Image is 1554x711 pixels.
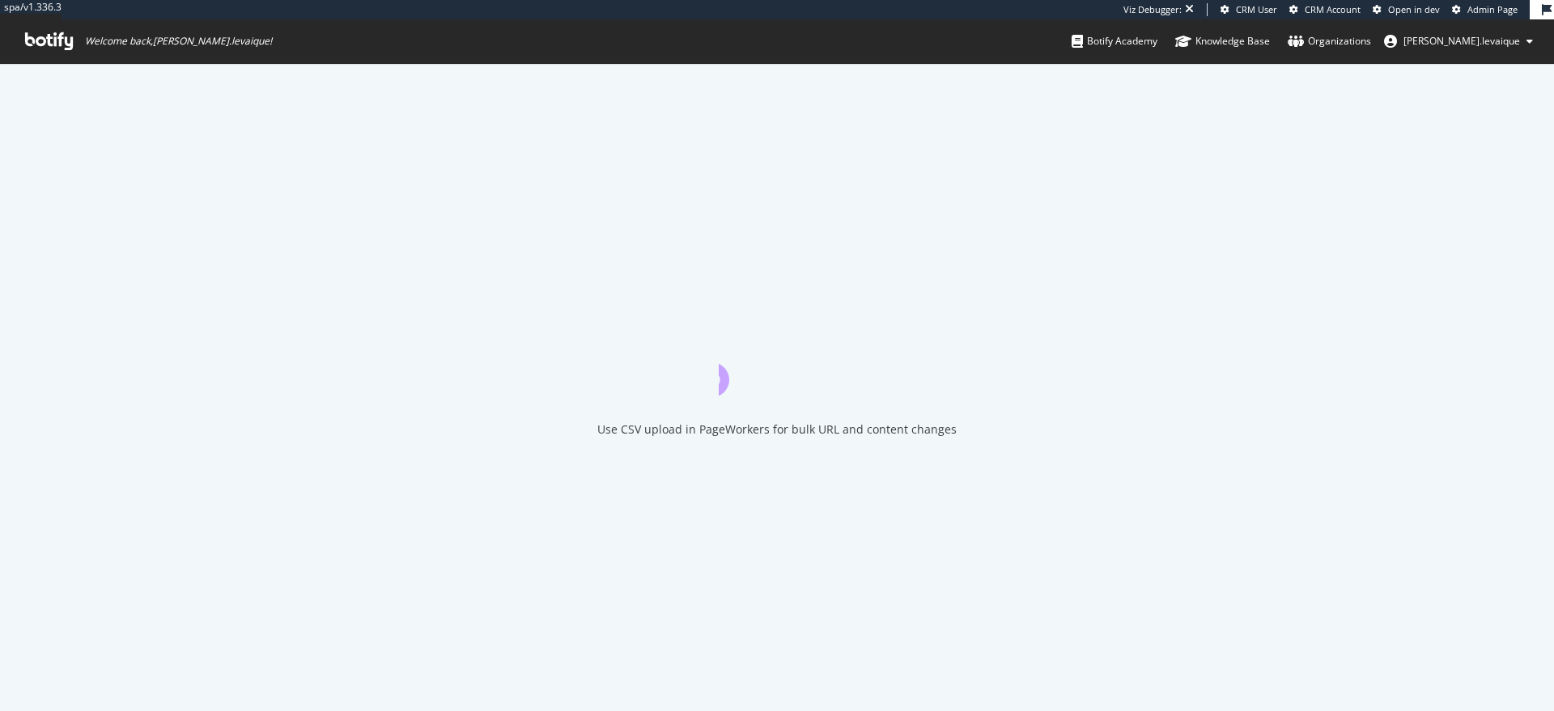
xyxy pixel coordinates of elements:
a: Knowledge Base [1175,19,1270,63]
div: Knowledge Base [1175,33,1270,49]
div: Organizations [1288,33,1371,49]
div: Botify Academy [1072,33,1157,49]
a: Open in dev [1373,3,1440,16]
a: CRM Account [1289,3,1361,16]
span: CRM User [1236,3,1277,15]
div: Viz Debugger: [1123,3,1182,16]
span: nicolas.levaique [1403,34,1520,48]
button: [PERSON_NAME].levaique [1371,28,1546,54]
a: Organizations [1288,19,1371,63]
div: Use CSV upload in PageWorkers for bulk URL and content changes [597,421,957,438]
a: Botify Academy [1072,19,1157,63]
span: Open in dev [1388,3,1440,15]
span: CRM Account [1305,3,1361,15]
span: Admin Page [1467,3,1518,15]
div: animation [719,337,835,396]
a: Admin Page [1452,3,1518,16]
a: CRM User [1221,3,1277,16]
span: Welcome back, [PERSON_NAME].levaique ! [85,35,272,48]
